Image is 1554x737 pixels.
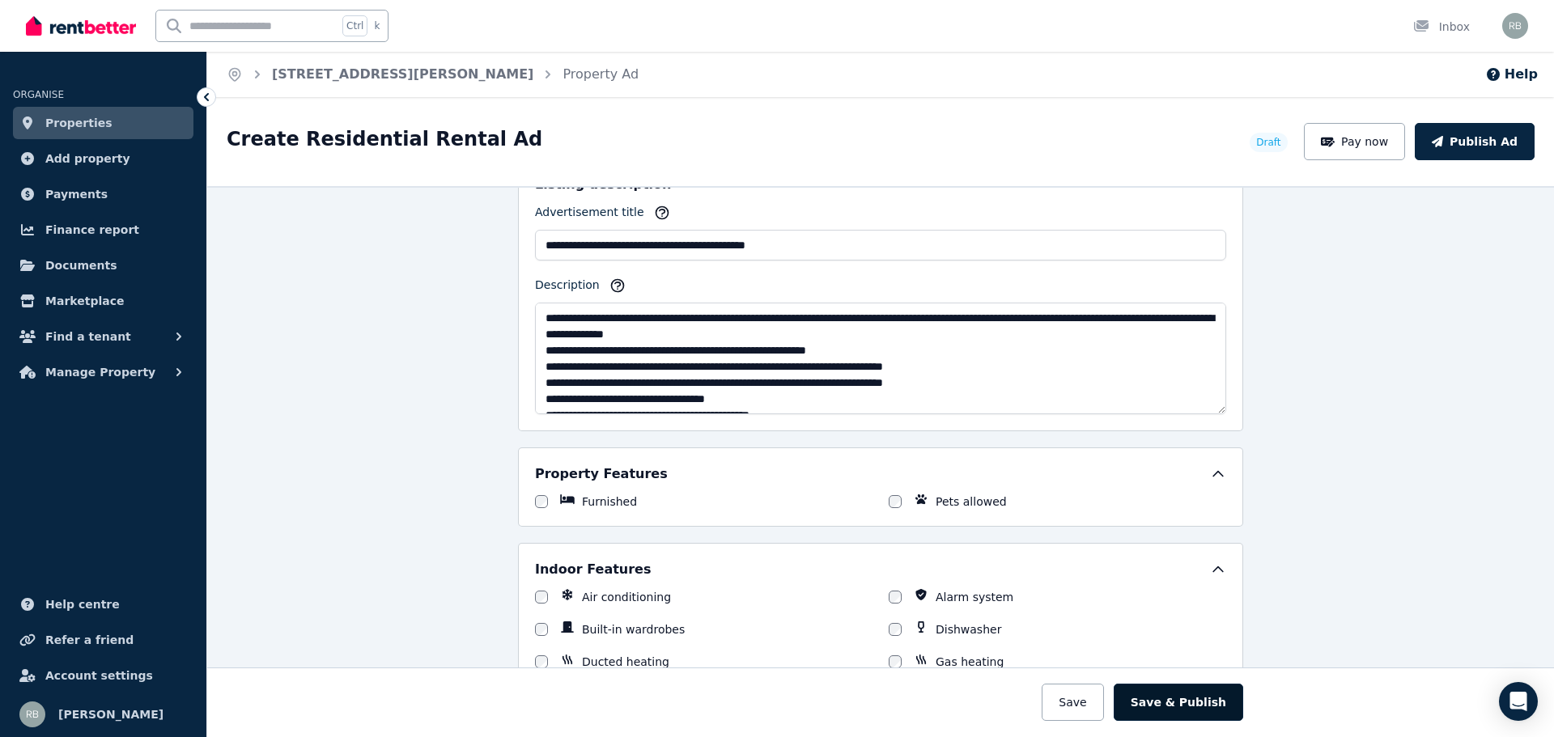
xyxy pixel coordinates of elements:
button: Find a tenant [13,320,193,353]
span: Finance report [45,220,139,239]
span: Refer a friend [45,630,134,650]
label: Furnished [582,493,637,510]
div: Inbox [1413,19,1470,35]
label: Ducted heating [582,654,669,670]
span: Draft [1256,136,1280,149]
button: Pay now [1304,123,1406,160]
h5: Property Features [535,464,668,484]
span: [PERSON_NAME] [58,705,163,724]
span: Manage Property [45,362,155,382]
label: Dishwasher [936,621,1001,637]
a: Marketplace [13,285,193,317]
a: Help centre [13,588,193,621]
span: Add property [45,149,130,168]
img: RentBetter [26,14,136,38]
button: Save & Publish [1114,684,1243,721]
a: Finance report [13,214,193,246]
span: Find a tenant [45,327,131,346]
a: [STREET_ADDRESS][PERSON_NAME] [272,66,533,82]
span: ORGANISE [13,89,64,100]
img: Rick Baek [1502,13,1528,39]
label: Alarm system [936,589,1013,605]
a: Account settings [13,659,193,692]
label: Pets allowed [936,493,1007,510]
span: Ctrl [342,15,367,36]
button: Manage Property [13,356,193,388]
label: Built-in wardrobes [582,621,685,637]
div: Open Intercom Messenger [1499,682,1538,721]
span: k [374,19,380,32]
nav: Breadcrumb [207,52,658,97]
span: Documents [45,256,117,275]
h1: Create Residential Rental Ad [227,126,542,152]
label: Air conditioning [582,589,671,605]
button: Publish Ad [1415,123,1535,160]
span: Account settings [45,666,153,685]
h5: Indoor Features [535,560,651,579]
a: Payments [13,178,193,210]
button: Save [1042,684,1103,721]
a: Refer a friend [13,624,193,656]
a: Documents [13,249,193,282]
button: Help [1485,65,1538,84]
label: Advertisement title [535,204,644,227]
a: Properties [13,107,193,139]
span: Properties [45,113,113,133]
label: Gas heating [936,654,1004,670]
span: Marketplace [45,291,124,311]
a: Add property [13,142,193,175]
span: Help centre [45,595,120,614]
a: Property Ad [563,66,639,82]
label: Description [535,277,600,299]
span: Payments [45,184,108,204]
img: Rick Baek [19,701,45,727]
